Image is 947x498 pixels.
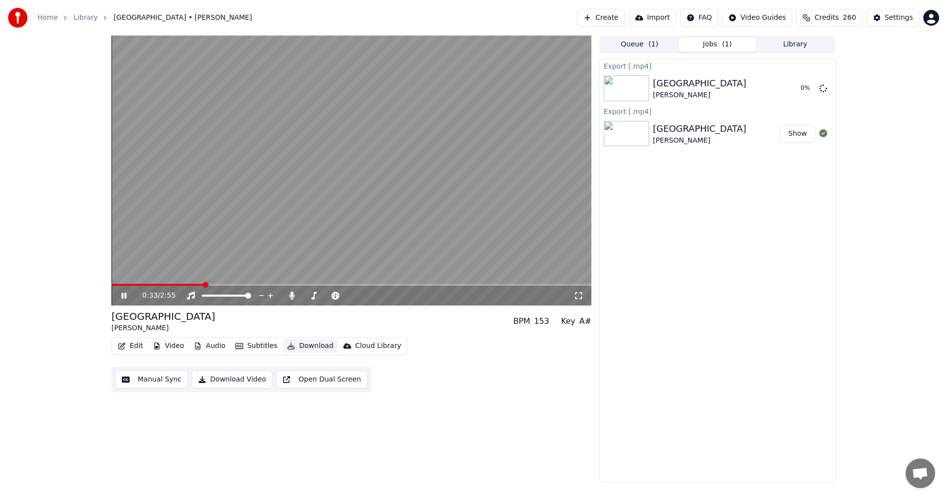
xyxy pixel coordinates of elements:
[722,39,732,49] span: ( 1 )
[37,13,252,23] nav: breadcrumb
[111,309,215,323] div: [GEOGRAPHIC_DATA]
[231,339,281,353] button: Subtitles
[629,9,676,27] button: Import
[579,315,591,327] div: A#
[906,459,935,488] a: Öppna chatt
[8,8,28,28] img: youka
[814,13,838,23] span: Credits
[534,315,549,327] div: 153
[867,9,919,27] button: Settings
[355,341,401,351] div: Cloud Library
[143,291,166,301] div: /
[756,38,834,52] button: Library
[561,315,575,327] div: Key
[149,339,188,353] button: Video
[796,9,862,27] button: Credits260
[600,105,835,117] div: Export [.mp4]
[653,90,746,100] div: [PERSON_NAME]
[113,13,252,23] span: [GEOGRAPHIC_DATA] • [PERSON_NAME]
[73,13,98,23] a: Library
[649,39,658,49] span: ( 1 )
[801,84,815,92] div: 0 %
[843,13,856,23] span: 260
[115,371,188,388] button: Manual Sync
[600,60,835,72] div: Export [.mp4]
[283,339,337,353] button: Download
[653,77,746,90] div: [GEOGRAPHIC_DATA]
[513,315,530,327] div: BPM
[722,9,792,27] button: Video Guides
[577,9,625,27] button: Create
[680,9,718,27] button: FAQ
[111,323,215,333] div: [PERSON_NAME]
[192,371,272,388] button: Download Video
[653,136,746,146] div: [PERSON_NAME]
[143,291,158,301] span: 0:33
[679,38,757,52] button: Jobs
[37,13,58,23] a: Home
[114,339,147,353] button: Edit
[885,13,913,23] div: Settings
[160,291,176,301] span: 2:55
[653,122,746,136] div: [GEOGRAPHIC_DATA]
[190,339,229,353] button: Audio
[276,371,367,388] button: Open Dual Screen
[601,38,679,52] button: Queue
[780,125,815,143] button: Show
